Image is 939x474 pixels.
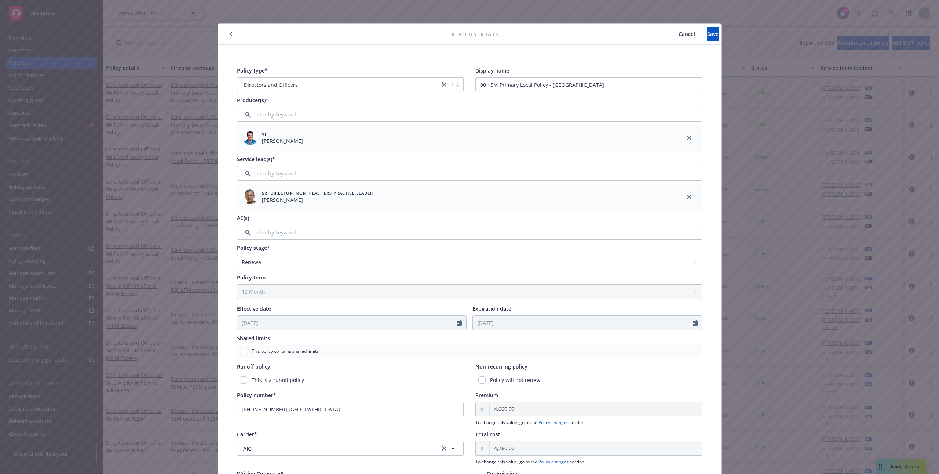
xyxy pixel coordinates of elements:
span: [PERSON_NAME] [262,196,373,204]
span: Producer(s)* [237,97,268,104]
span: Carrier* [237,431,257,438]
span: VP [262,131,303,137]
img: employee photo [243,189,257,204]
span: Directors and Officers [241,81,436,89]
span: Service lead(s)* [237,156,275,163]
input: Filter by keyword... [237,107,702,122]
span: Non-recurring policy [475,363,527,370]
a: Policy changes [538,459,569,465]
span: Expiration date [472,305,511,312]
div: This is a runoff policy [237,373,464,387]
a: Policy changes [538,419,569,426]
input: Filter by keyword... [237,166,702,181]
a: close [685,133,694,142]
span: Save [707,30,719,37]
span: Shared limits [237,335,270,342]
svg: Calendar [457,320,462,326]
span: Policy number* [237,392,276,399]
button: AIGclear selection [237,441,464,456]
span: Premium [475,392,498,399]
span: Directors and Officers [244,81,298,89]
span: Display name [475,67,509,74]
span: Effective date [237,305,271,312]
div: Policy will not renew [475,373,702,387]
button: Cancel [666,27,707,41]
span: AC(s) [237,215,249,222]
span: Policy type* [237,67,268,74]
span: Sr. Director, Northeast ERS Practice Leader [262,190,373,196]
input: MM/DD/YYYY [237,316,457,330]
input: Filter by keyword... [237,225,702,240]
span: Total cost [475,431,500,438]
span: AIG [243,445,428,452]
button: Save [707,27,719,41]
span: Runoff policy [237,363,270,370]
span: [PERSON_NAME] [262,137,303,145]
img: employee photo [243,130,257,145]
a: close [685,192,694,201]
input: 0.00 [490,441,702,455]
a: close [440,80,449,89]
input: MM/DD/YYYY [473,316,693,330]
svg: Calendar [693,320,698,326]
span: Edit policy details [446,30,498,38]
a: clear selection [440,444,449,453]
span: Cancel [679,30,695,37]
span: To change this value, go to the section [475,459,702,465]
span: Policy stage* [237,244,270,251]
span: Policy term [237,274,266,281]
input: 0.00 [490,402,702,416]
span: To change this value, go to the section [475,419,702,426]
div: This policy contains shared limits [237,345,702,358]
